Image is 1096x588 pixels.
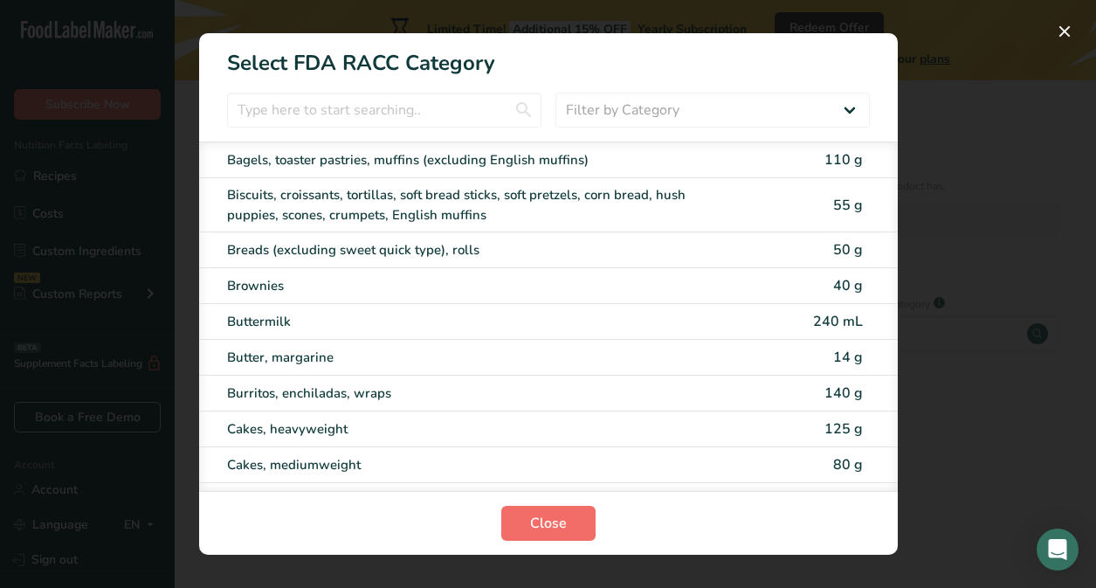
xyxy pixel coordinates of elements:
span: 50 g [833,240,863,259]
span: 80 g [833,455,863,474]
span: 40 g [833,276,863,295]
div: Open Intercom Messenger [1037,529,1079,571]
span: 125 g [824,419,863,439]
span: 14 g [833,348,863,367]
h1: Select FDA RACC Category [199,33,898,79]
span: 140 g [824,384,863,403]
span: 110 g [824,150,863,169]
span: 240 mL [813,312,863,331]
div: Breads (excluding sweet quick type), rolls [227,240,723,260]
div: Burritos, enchiladas, wraps [227,384,723,404]
div: Cakes, lightweight (angel food, chiffon, or sponge cake without icing or filling) [227,491,723,511]
div: Bagels, toaster pastries, muffins (excluding English muffins) [227,150,723,170]
div: Biscuits, croissants, tortillas, soft bread sticks, soft pretzels, corn bread, hush puppies, scon... [227,185,723,225]
input: Type here to start searching.. [227,93,541,128]
div: Butter, margarine [227,348,723,368]
div: Cakes, heavyweight [227,419,723,439]
div: Brownies [227,276,723,296]
span: Close [530,513,567,534]
span: 55 g [833,196,863,215]
button: Close [501,506,596,541]
div: Buttermilk [227,312,723,332]
div: Cakes, mediumweight [227,455,723,475]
